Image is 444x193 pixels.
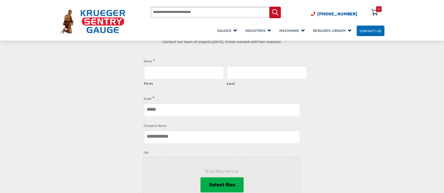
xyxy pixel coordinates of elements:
[279,29,305,33] span: Machining
[144,150,148,156] label: File
[137,39,308,45] p: Contact our team of experts [DATE]. Fields marked with are required.
[214,25,242,37] a: Gauges
[313,29,351,33] span: Resource Library
[144,96,154,102] label: Email
[242,25,276,37] a: Industries
[200,177,244,192] button: select files, file
[311,11,357,17] a: Phone Number (920) 434-8860
[310,25,357,37] a: Resource Library
[378,6,380,12] div: 0
[155,168,289,174] span: Drop files here or
[144,123,166,129] label: Company Name
[245,29,271,33] span: Industries
[317,12,357,16] span: [PHONE_NUMBER]
[144,80,225,87] label: First
[276,25,310,37] a: Machining
[60,9,125,34] img: Krueger Sentry Gauge
[227,80,307,87] label: Last
[360,29,381,33] span: Contact Us
[144,58,155,64] legend: Name
[357,26,384,36] a: Contact Us
[217,29,237,33] span: Gauges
